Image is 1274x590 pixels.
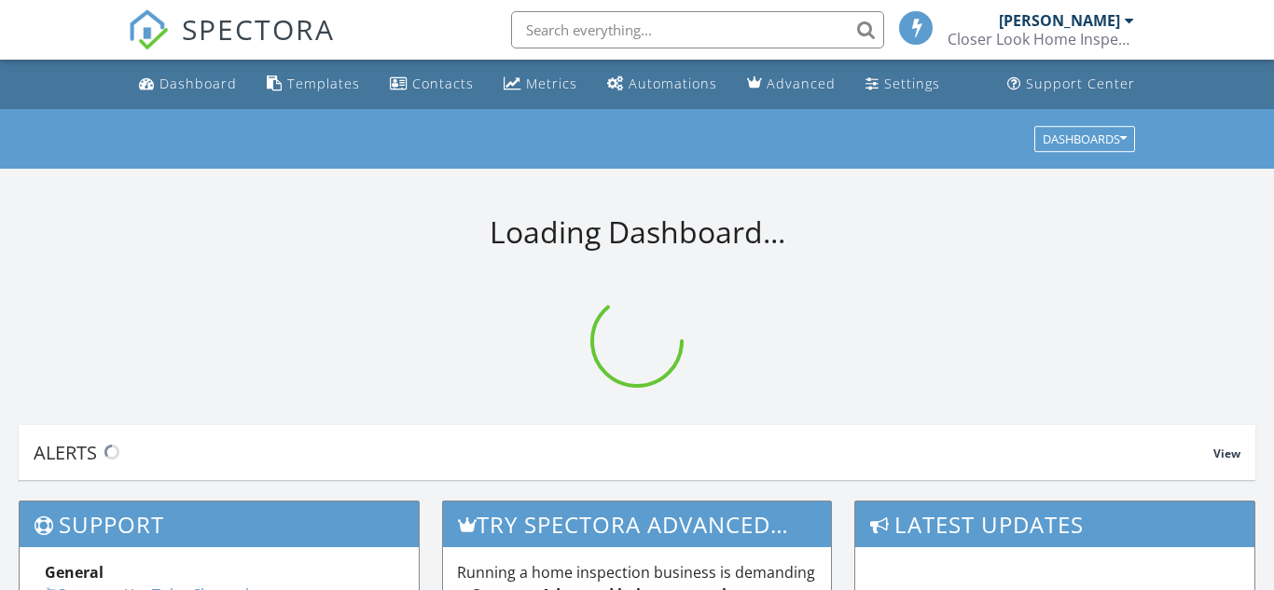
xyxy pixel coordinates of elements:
span: SPECTORA [182,9,335,48]
div: [PERSON_NAME] [999,11,1120,30]
a: Metrics [496,67,585,102]
div: Metrics [526,75,577,92]
div: Settings [884,75,940,92]
div: Templates [287,75,360,92]
strong: General [45,562,104,583]
button: Dashboards [1034,126,1135,152]
div: Dashboards [1043,132,1127,145]
img: The Best Home Inspection Software - Spectora [128,9,169,50]
a: Dashboard [132,67,244,102]
a: Contacts [382,67,481,102]
h3: Try spectora advanced [DATE] [443,501,831,547]
h3: Latest Updates [855,501,1254,547]
a: Automations (Basic) [600,67,725,102]
div: Advanced [767,75,836,92]
div: Automations [629,75,717,92]
div: Contacts [412,75,474,92]
a: Templates [259,67,367,102]
div: Support Center [1026,75,1135,92]
div: Alerts [34,440,1213,465]
a: Advanced [740,67,843,102]
a: SPECTORA [128,25,335,64]
div: Closer Look Home Inspections, LLC [948,30,1134,48]
a: Support Center [1000,67,1142,102]
div: Dashboard [159,75,237,92]
span: View [1213,446,1240,461]
a: Settings [858,67,948,102]
h3: Support [20,501,419,547]
input: Search everything... [511,11,884,48]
